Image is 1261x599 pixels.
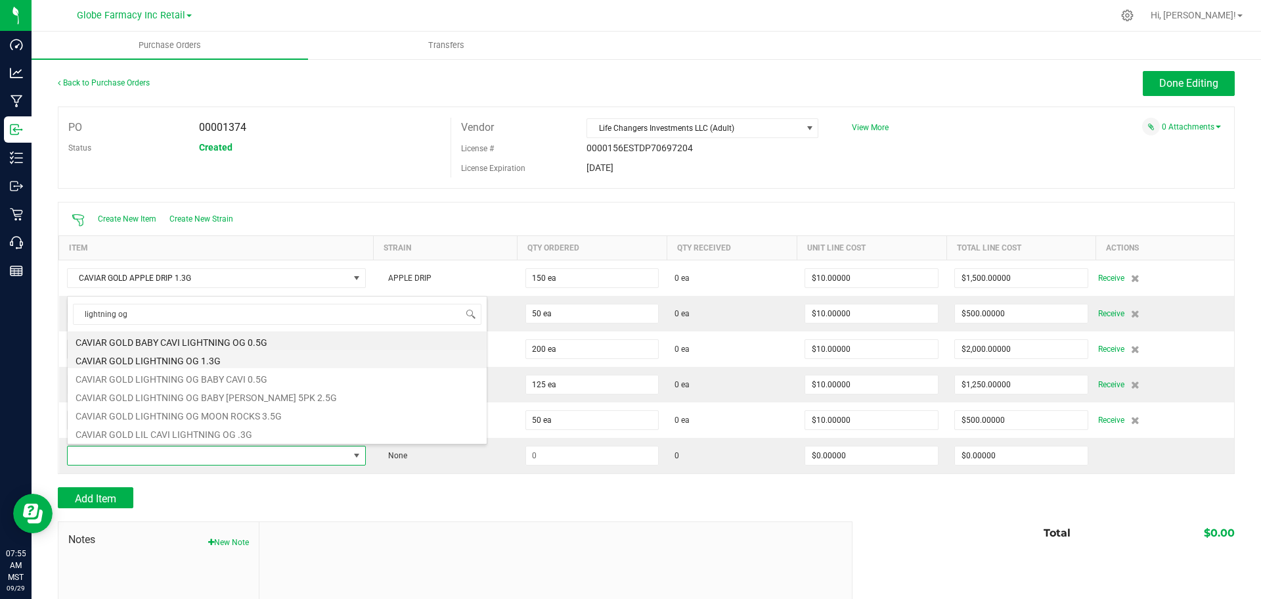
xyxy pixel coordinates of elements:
span: Receive [1098,341,1124,357]
input: 0 ea [526,375,659,394]
p: 09/29 [6,583,26,593]
span: Receive [1098,412,1124,428]
span: 0 ea [675,379,690,391]
span: Scan packages to receive [72,214,85,227]
inline-svg: Retail [10,208,23,221]
button: New Note [208,537,249,548]
span: NO DATA FOUND [67,268,366,288]
input: 0 ea [526,269,659,287]
span: [DATE] [586,162,613,173]
span: Life Changers Investments LLC (Adult) [587,119,801,137]
label: License # [461,139,494,158]
span: APPLE DRIP [382,274,431,283]
span: Receive [1098,306,1124,322]
input: $0.00000 [955,340,1088,358]
span: Receive [1098,377,1124,393]
label: Status [68,138,91,158]
inline-svg: Reports [10,264,23,277]
div: Manage settings [1119,9,1136,22]
span: 0 [675,450,679,462]
span: 0 ea [675,308,690,320]
input: 0 [526,446,659,465]
span: Done Editing [1159,77,1218,89]
span: Add Item [75,492,116,505]
input: $0.00000 [805,375,938,394]
span: Attach a document [1142,118,1160,135]
span: CAVIAR GOLD APPLE DRIP 1.3G [68,269,349,287]
a: 0 Attachments [1162,122,1221,132]
span: 0 ea [675,343,690,355]
inline-svg: Analytics [10,66,23,80]
p: 07:55 AM MST [6,548,26,583]
input: $0.00000 [805,340,938,358]
inline-svg: Manufacturing [10,95,23,108]
iframe: Resource center [13,494,53,533]
span: Create New Item [98,214,156,224]
span: Notes [68,532,249,548]
th: Item [59,235,374,260]
input: $0.00000 [955,269,1088,287]
input: 0 ea [526,411,659,429]
span: Purchase Orders [121,39,219,51]
input: 0 ea [526,340,659,358]
inline-svg: Inbound [10,123,23,136]
span: Total [1044,527,1071,539]
span: Receive [1098,270,1124,286]
th: Qty Received [667,235,797,260]
input: $0.00000 [805,446,938,465]
th: Actions [1096,235,1234,260]
th: Unit Line Cost [797,235,946,260]
span: Transfers [410,39,482,51]
span: Hi, [PERSON_NAME]! [1151,10,1236,20]
a: Back to Purchase Orders [58,78,150,87]
a: Purchase Orders [32,32,308,59]
label: License Expiration [461,162,525,174]
label: Vendor [461,118,494,137]
inline-svg: Inventory [10,151,23,164]
th: Qty Ordered [518,235,667,260]
inline-svg: Outbound [10,180,23,193]
span: Create New Strain [169,214,233,224]
span: 0000156ESTDP70697204 [586,143,693,153]
input: $0.00000 [955,446,1088,465]
input: $0.00000 [805,411,938,429]
inline-svg: Call Center [10,236,23,249]
input: 0 ea [526,304,659,323]
input: $0.00000 [805,304,938,323]
label: PO [68,118,82,137]
inline-svg: Dashboard [10,38,23,51]
a: View More [852,123,889,132]
span: $0.00 [1204,527,1235,539]
input: $0.00000 [955,304,1088,323]
span: 0 ea [675,272,690,284]
input: $0.00000 [805,269,938,287]
span: 0 ea [675,414,690,426]
span: Globe Farmacy Inc Retail [77,10,185,21]
span: None [382,451,407,460]
span: Created [199,142,232,153]
span: 00001374 [199,121,246,133]
th: Strain [374,235,518,260]
button: Add Item [58,487,133,508]
th: Total Line Cost [946,235,1096,260]
input: $0.00000 [955,375,1088,394]
button: Done Editing [1143,71,1235,96]
a: Transfers [308,32,585,59]
input: $0.00000 [955,411,1088,429]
